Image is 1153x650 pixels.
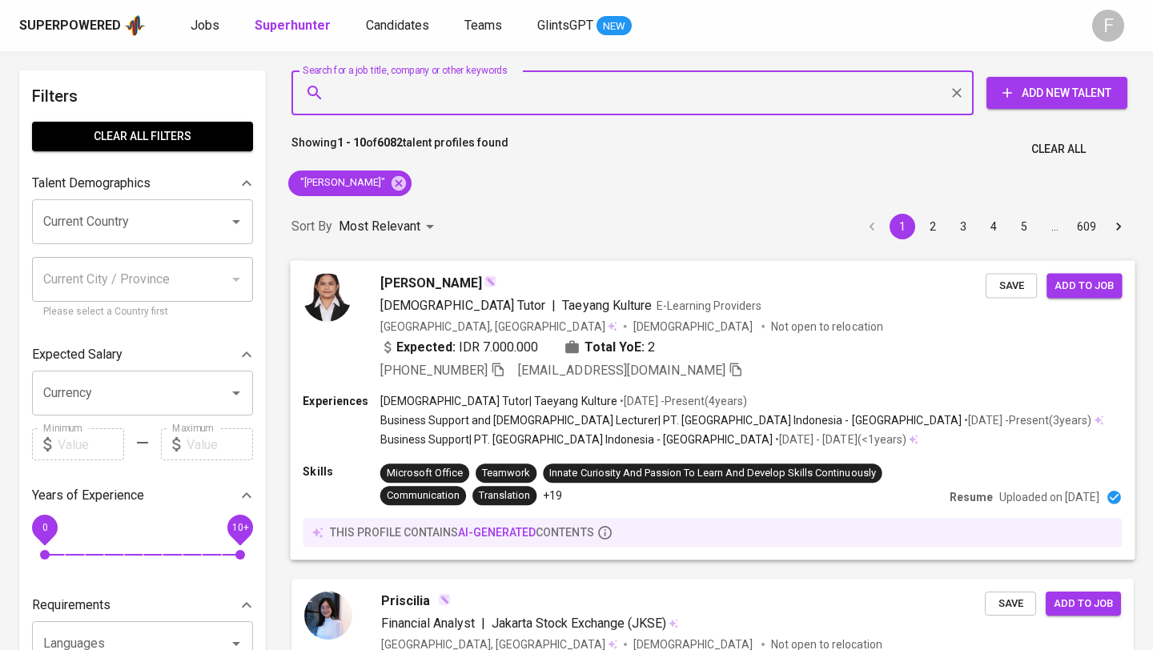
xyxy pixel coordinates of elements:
[32,122,253,151] button: Clear All filters
[255,16,334,36] a: Superhunter
[187,428,253,460] input: Value
[1047,273,1122,298] button: Add to job
[32,479,253,512] div: Years of Experience
[543,487,562,504] p: +19
[537,16,632,36] a: GlintsGPT NEW
[518,362,725,377] span: [EMAIL_ADDRESS][DOMAIN_NAME]
[1092,10,1124,42] div: F
[32,345,123,364] p: Expected Salary
[380,362,488,377] span: [PHONE_NUMBER]
[255,18,331,33] b: Superhunter
[962,412,1091,428] p: • [DATE] - Present ( 3 years )
[387,465,463,480] div: Microsoft Office
[617,392,747,408] p: • [DATE] - Present ( 4 years )
[999,489,1099,505] p: Uploaded on [DATE]
[381,592,436,611] span: Priscilia ‎‎‏‏‎ ‎
[337,136,366,149] b: 1 - 10
[225,211,247,233] button: Open
[562,297,651,312] span: Taeyang Kulture
[288,175,395,191] span: "[PERSON_NAME]"
[552,295,556,315] span: |
[231,522,248,533] span: 10+
[191,16,223,36] a: Jobs
[43,304,242,320] p: Please select a Country first
[32,167,253,199] div: Talent Demographics
[981,214,1006,239] button: Go to page 4
[464,16,505,36] a: Teams
[993,595,1028,613] span: Save
[482,465,530,480] div: Teamwork
[773,431,906,447] p: • [DATE] - [DATE] ( <1 years )
[380,273,482,292] span: [PERSON_NAME]
[994,276,1029,295] span: Save
[857,214,1134,239] nav: pagination navigation
[950,214,976,239] button: Go to page 3
[291,261,1134,560] a: [PERSON_NAME][DEMOGRAPHIC_DATA] Tutor|Taeyang KultureE-Learning Providers[GEOGRAPHIC_DATA], [GEOG...
[597,18,632,34] span: NEW
[303,463,380,479] p: Skills
[339,217,420,236] p: Most Relevant
[986,273,1037,298] button: Save
[1054,595,1113,613] span: Add to job
[1046,592,1121,616] button: Add to job
[380,431,773,447] p: Business Support | PT. [GEOGRAPHIC_DATA] Indonesia - [GEOGRAPHIC_DATA]
[950,489,993,505] p: Resume
[380,337,539,356] div: IDR 7.000.000
[479,488,530,504] div: Translation
[58,428,124,460] input: Value
[986,77,1127,109] button: Add New Talent
[946,82,968,104] button: Clear
[291,217,332,236] p: Sort By
[291,134,508,164] p: Showing of talent profiles found
[585,337,645,356] b: Total YoE:
[330,524,594,540] p: this profile contains contents
[191,18,219,33] span: Jobs
[380,318,617,334] div: [GEOGRAPHIC_DATA], [GEOGRAPHIC_DATA]
[985,592,1036,616] button: Save
[492,616,666,631] span: Jakarta Stock Exchange (JKSE)
[1042,219,1067,235] div: …
[19,14,146,38] a: Superpoweredapp logo
[339,212,440,242] div: Most Relevant
[1025,134,1092,164] button: Clear All
[380,392,617,408] p: [DEMOGRAPHIC_DATA] Tutor | Taeyang Kulture
[537,18,593,33] span: GlintsGPT
[438,593,451,606] img: magic_wand.svg
[32,589,253,621] div: Requirements
[303,273,351,321] img: c03a6ad2274491d6bb95e29e7f5011e8.jpeg
[396,337,456,356] b: Expected:
[124,14,146,38] img: app logo
[225,382,247,404] button: Open
[366,16,432,36] a: Candidates
[549,465,875,480] div: Innate Curiosity And Passion To Learn And Develop Skills Continuously
[633,318,755,334] span: [DEMOGRAPHIC_DATA]
[1011,214,1037,239] button: Go to page 5
[484,275,496,287] img: magic_wand.svg
[1072,214,1101,239] button: Go to page 609
[288,171,412,196] div: "[PERSON_NAME]"
[920,214,946,239] button: Go to page 2
[458,526,536,539] span: AI-generated
[32,339,253,371] div: Expected Salary
[32,486,144,505] p: Years of Experience
[1055,276,1114,295] span: Add to job
[1106,214,1131,239] button: Go to next page
[464,18,502,33] span: Teams
[890,214,915,239] button: page 1
[380,412,962,428] p: Business Support and [DEMOGRAPHIC_DATA] Lecturer | PT. [GEOGRAPHIC_DATA] Indonesia - [GEOGRAPHIC_...
[381,616,475,631] span: Financial Analyst
[771,318,882,334] p: Not open to relocation
[32,596,110,615] p: Requirements
[380,297,546,312] span: [DEMOGRAPHIC_DATA] Tutor
[366,18,429,33] span: Candidates
[1031,139,1086,159] span: Clear All
[387,488,460,504] div: Communication
[648,337,655,356] span: 2
[32,83,253,109] h6: Filters
[304,592,352,640] img: 32fb350c6bbb52124516557eb3a9cdcc.jpg
[999,83,1115,103] span: Add New Talent
[377,136,403,149] b: 6082
[481,614,485,633] span: |
[303,392,380,408] p: Experiences
[657,299,761,311] span: E-Learning Providers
